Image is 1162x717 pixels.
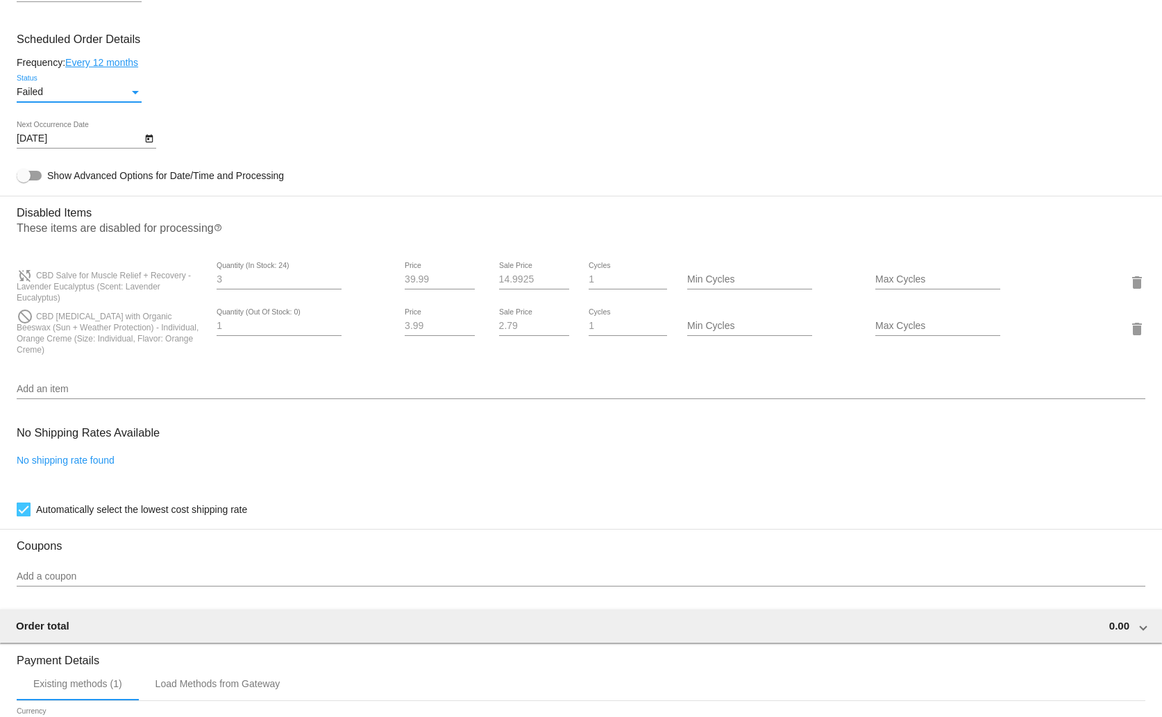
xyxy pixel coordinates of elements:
mat-select: Status [17,87,142,98]
button: Open calendar [142,130,156,145]
div: Load Methods from Gateway [155,678,280,689]
div: Frequency: [17,57,1145,68]
mat-icon: help_outline [214,223,222,240]
span: Automatically select the lowest cost shipping rate [36,501,247,518]
input: Add an item [17,384,1145,395]
input: Next Occurrence Date [17,133,142,144]
span: Failed [17,86,43,97]
input: Add a coupon [17,571,1145,582]
span: Order total [16,620,69,632]
input: Sale Price [499,274,569,285]
input: Min Cycles [687,274,812,285]
span: 0.00 [1109,620,1129,632]
input: Cycles [589,274,667,285]
h3: Disabled Items [17,196,1145,219]
a: No shipping rate found [17,455,115,466]
input: Cycles [589,321,667,332]
input: Price [405,274,475,285]
mat-icon: sync_disabled [17,267,33,284]
mat-icon: delete [1129,274,1145,291]
span: CBD Salve for Muscle Relief + Recovery - Lavender Eucalyptus (Scent: Lavender Eucalyptus) [17,271,191,303]
mat-icon: do_not_disturb [17,308,33,325]
span: Show Advanced Options for Date/Time and Processing [47,169,284,183]
span: CBD [MEDICAL_DATA] with Organic Beeswax (Sun + Weather Protection) - Individual, Orange Creme (Si... [17,312,199,355]
input: Max Cycles [875,321,1000,332]
mat-icon: delete [1129,321,1145,337]
input: Quantity (In Stock: 24) [217,274,342,285]
input: Price [405,321,475,332]
div: Existing methods (1) [33,678,122,689]
h3: No Shipping Rates Available [17,418,160,448]
h3: Payment Details [17,643,1145,667]
h3: Coupons [17,529,1145,552]
h3: Scheduled Order Details [17,33,1145,46]
input: Sale Price [499,321,569,332]
a: Every 12 months [65,57,138,68]
input: Min Cycles [687,321,812,332]
input: Max Cycles [875,274,1000,285]
p: These items are disabled for processing [17,222,1145,240]
input: Quantity (Out Of Stock: 0) [217,321,342,332]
